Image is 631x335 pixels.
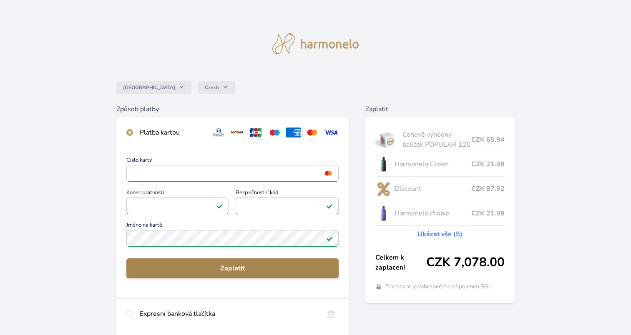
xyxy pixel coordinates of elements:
img: CLEAN_GREEN_se_stinem_x-lo.jpg [375,154,391,175]
img: Platné pole [326,202,333,209]
img: discount-lo.png [375,178,391,199]
span: Konec platnosti [126,190,229,197]
img: visa.svg [323,127,339,137]
span: Czech [205,84,219,91]
img: mc [323,170,334,177]
h6: Zaplatit [365,104,515,114]
span: CZK 7,078.00 [426,255,505,270]
img: mc.svg [304,127,320,137]
img: jcb.svg [248,127,264,137]
span: Harmonelo Green [395,159,471,169]
img: CLEAN_PROBIO_se_stinem_x-lo.jpg [375,203,391,224]
iframe: Iframe pro bezpečnostní kód [239,200,335,212]
span: Harmonelo Probio [395,208,471,218]
a: Ukázat vše (5) [417,229,463,239]
span: [GEOGRAPHIC_DATA] [123,84,175,91]
span: Transakce je zabezpečena připojením SSL [385,282,492,291]
div: Platba kartou [140,127,204,137]
h6: Způsob platby [116,104,349,114]
span: Celkem k zaplacení [375,252,426,272]
button: Zaplatit [126,258,339,278]
span: -CZK 87.92 [468,184,505,194]
span: Jméno na kartě [126,222,339,230]
img: diners.svg [211,127,226,137]
span: CZK 65.94 [471,135,505,145]
span: Zaplatit [133,263,332,273]
span: CZK 21.98 [471,208,505,218]
span: CZK 21.98 [471,159,505,169]
button: [GEOGRAPHIC_DATA] [116,81,191,94]
img: maestro.svg [267,127,282,137]
span: Číslo karty [126,157,339,165]
button: Czech [198,81,235,94]
div: Expresní banková tlačítka [140,309,317,319]
img: Platné pole [216,202,223,209]
iframe: Iframe pro datum vypršení platnosti [130,200,226,212]
iframe: Iframe pro číslo karty [130,167,335,179]
span: Bezpečnostní kód [236,190,339,197]
input: Jméno na kartěPlatné pole [126,230,339,247]
span: Discount [395,184,468,194]
img: logo.svg [272,33,359,54]
img: amex.svg [286,127,301,137]
img: popular.jpg [375,129,399,150]
img: Platné pole [326,235,333,242]
img: onlineBanking_CZ.svg [323,309,339,319]
img: discover.svg [229,127,245,137]
span: Cenově výhodný balíček POPULAR 120 [402,130,471,150]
